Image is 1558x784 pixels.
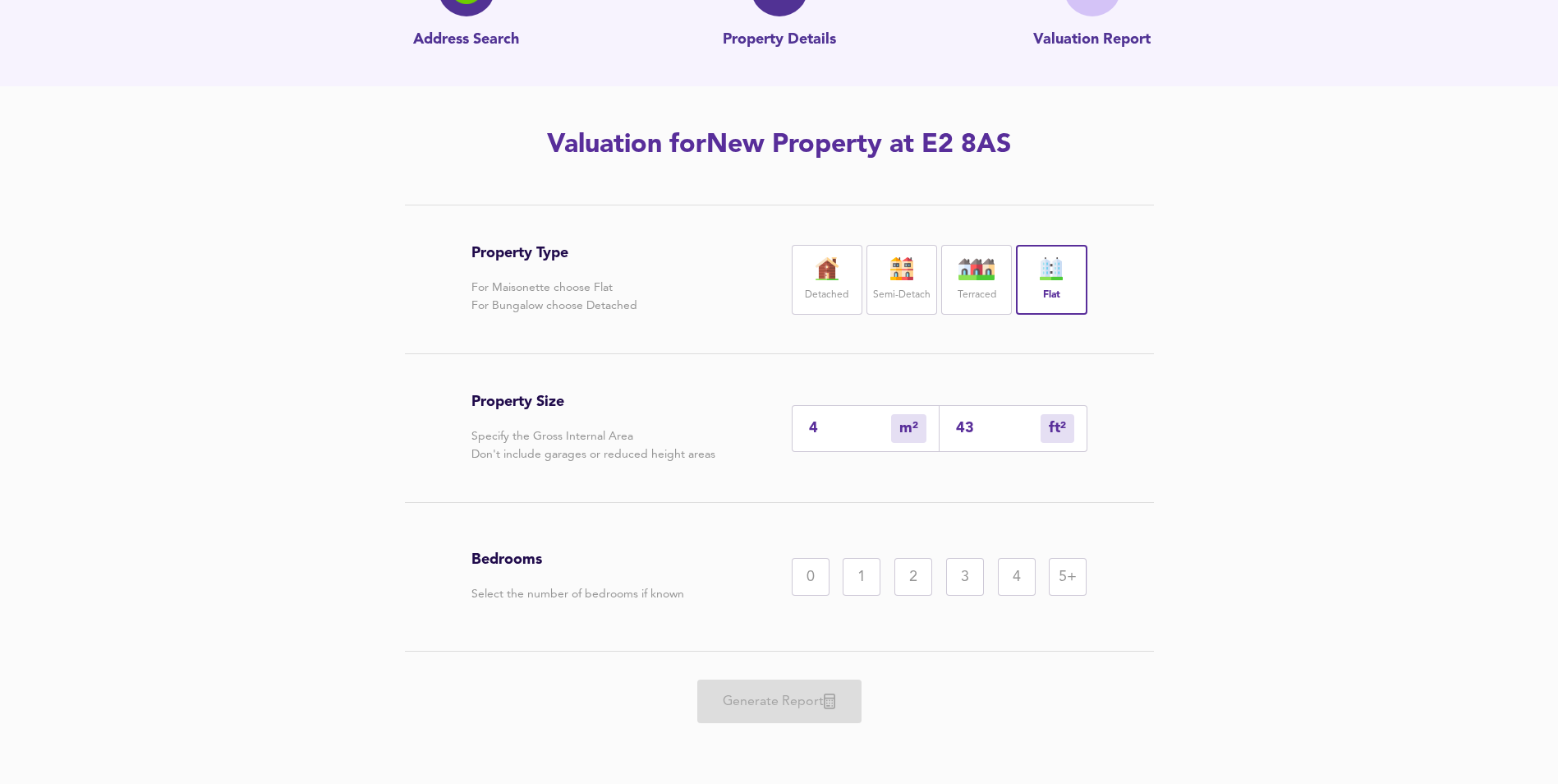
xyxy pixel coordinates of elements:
div: 1 [843,558,880,596]
div: Flat [1016,245,1087,315]
div: Terraced [941,245,1012,315]
div: 2 [894,558,932,596]
p: Property Details [723,30,836,51]
p: Specify the Gross Internal Area Don't include garages or reduced height areas [471,427,715,463]
label: Terraced [958,285,996,306]
label: Semi-Detach [873,285,931,306]
input: Sqft [956,419,1041,436]
p: Valuation Report [1033,30,1151,51]
img: flat-icon [1031,257,1072,280]
div: 0 [792,558,830,596]
img: house-icon [956,257,997,280]
img: house-icon [807,257,848,280]
h2: Valuation for New Property at E2 8AS [315,127,1244,164]
input: Enter sqm [809,419,891,436]
p: Select the number of bedrooms if known [471,585,684,603]
h3: Property Type [471,244,637,262]
div: 4 [998,558,1036,596]
div: Detached [792,245,862,315]
div: 5+ [1049,558,1087,596]
label: Flat [1043,285,1060,306]
div: Semi-Detach [866,245,937,315]
h3: Property Size [471,393,715,411]
div: 3 [946,558,984,596]
div: m² [891,414,926,443]
h3: Bedrooms [471,551,684,569]
img: house-icon [881,257,922,280]
p: For Maisonette choose Flat For Bungalow choose Detached [471,279,637,315]
p: Address Search [413,30,519,51]
label: Detached [805,285,848,306]
div: m² [1041,414,1074,443]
